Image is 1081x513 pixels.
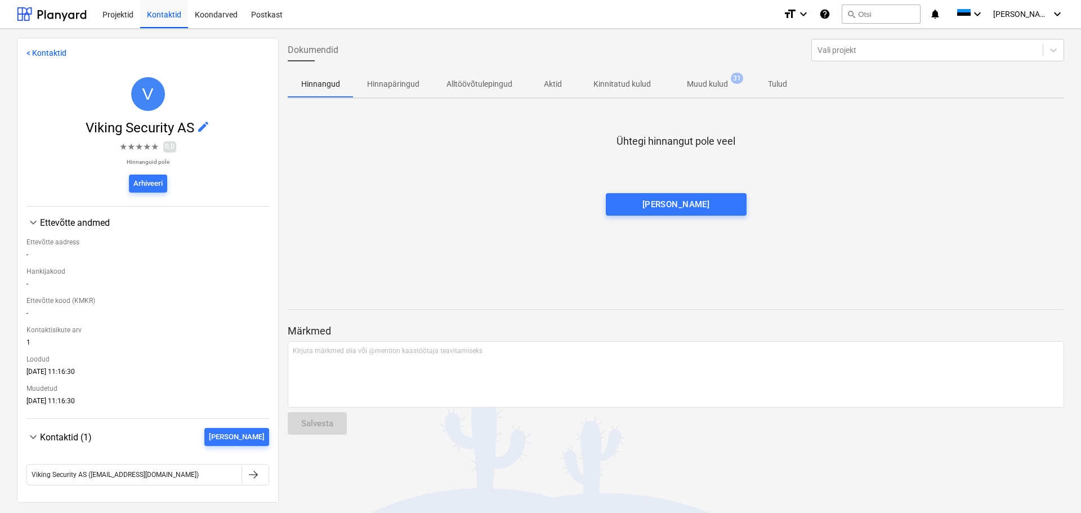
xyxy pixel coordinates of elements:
div: Hankijakood [26,263,269,280]
p: Kinnitatud kulud [593,78,651,90]
span: ★ [151,140,159,154]
span: ★ [135,140,143,154]
div: Kontaktid (1)[PERSON_NAME] [26,446,269,499]
div: Ettevõtte andmed [40,217,269,228]
div: [DATE] 11:16:30 [26,368,269,380]
p: Tulud [764,78,791,90]
span: [PERSON_NAME] [993,10,1049,19]
p: Aktid [539,78,566,90]
div: 1 [26,338,269,351]
span: keyboard_arrow_down [26,430,40,444]
i: format_size [783,7,797,21]
p: Hinnapäringud [367,78,419,90]
span: 0,0 [163,141,176,152]
div: Kontaktid (1)[PERSON_NAME] [26,428,269,446]
div: - [26,280,269,292]
div: Muudetud [26,380,269,397]
i: keyboard_arrow_down [971,7,984,21]
i: keyboard_arrow_down [797,7,810,21]
span: Kontaktid (1) [40,432,92,443]
div: Viking [131,77,165,111]
div: - [26,251,269,263]
span: Dokumendid [288,43,338,57]
button: [PERSON_NAME] [606,193,747,216]
div: [PERSON_NAME] [642,197,710,212]
div: Ettevõtte andmed [26,216,269,229]
span: Viking Security AS [86,120,196,136]
span: V [142,84,153,103]
p: Märkmed [288,324,1064,338]
span: ★ [143,140,151,154]
div: [DATE] 11:16:30 [26,397,269,409]
i: Abikeskus [819,7,830,21]
p: Alltöövõtulepingud [446,78,512,90]
i: keyboard_arrow_down [1051,7,1064,21]
button: Otsi [842,5,921,24]
span: ★ [119,140,127,154]
div: [PERSON_NAME] [209,431,265,444]
p: Hinnanguid pole [119,158,176,166]
p: Muud kulud [687,78,728,90]
span: keyboard_arrow_down [26,216,40,229]
p: Ühtegi hinnangut pole veel [617,135,735,148]
p: Hinnangud [301,78,340,90]
button: Arhiveeri [129,175,167,193]
span: search [847,10,856,19]
div: Ettevõtte aadress [26,234,269,251]
span: ★ [127,140,135,154]
span: edit [196,120,210,133]
div: Viking Security AS ([EMAIL_ADDRESS][DOMAIN_NAME]) [32,471,199,479]
div: Arhiveeri [133,177,163,190]
div: - [26,309,269,322]
div: Ettevõtte kood (KMKR) [26,292,269,309]
div: Loodud [26,351,269,368]
div: Kontaktisikute arv [26,322,269,338]
span: 31 [731,73,743,84]
button: [PERSON_NAME] [204,428,269,446]
iframe: Chat Widget [1025,459,1081,513]
i: notifications [930,7,941,21]
a: < Kontaktid [26,48,66,57]
div: Ettevõtte andmed [26,229,269,409]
